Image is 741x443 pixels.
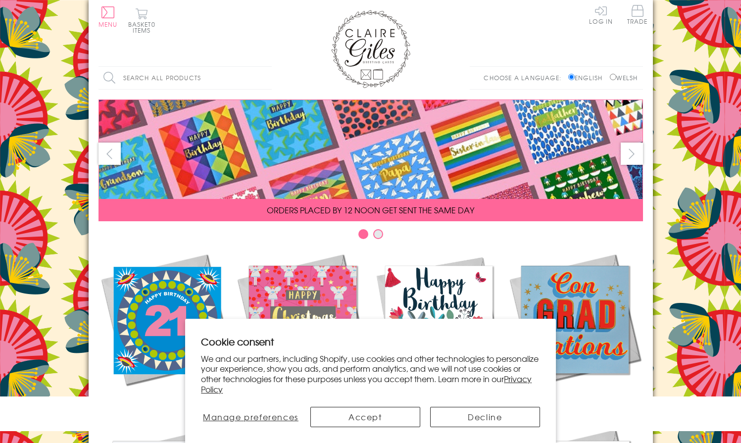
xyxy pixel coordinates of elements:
[99,20,118,29] span: Menu
[99,143,121,165] button: prev
[627,5,648,24] span: Trade
[235,251,371,407] a: Christmas
[610,74,616,80] input: Welsh
[262,67,272,89] input: Search
[203,411,298,423] span: Manage preferences
[430,407,540,427] button: Decline
[133,20,155,35] span: 0 items
[134,395,198,407] span: New Releases
[621,143,643,165] button: next
[373,229,383,239] button: Carousel Page 2
[549,395,600,407] span: Academic
[99,67,272,89] input: Search all products
[610,73,638,82] label: Welsh
[331,10,410,88] img: Claire Giles Greetings Cards
[507,251,643,407] a: Academic
[267,204,474,216] span: ORDERS PLACED BY 12 NOON GET SENT THE SAME DAY
[201,353,540,394] p: We and our partners, including Shopify, use cookies and other technologies to personalize your ex...
[99,251,235,407] a: New Releases
[568,73,607,82] label: English
[484,73,566,82] p: Choose a language:
[371,251,507,407] a: Birthdays
[99,6,118,27] button: Menu
[201,335,540,348] h2: Cookie consent
[627,5,648,26] a: Trade
[201,407,300,427] button: Manage preferences
[568,74,575,80] input: English
[589,5,613,24] a: Log In
[99,229,643,244] div: Carousel Pagination
[310,407,420,427] button: Accept
[128,8,155,33] button: Basket0 items
[201,373,532,395] a: Privacy Policy
[358,229,368,239] button: Carousel Page 1 (Current Slide)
